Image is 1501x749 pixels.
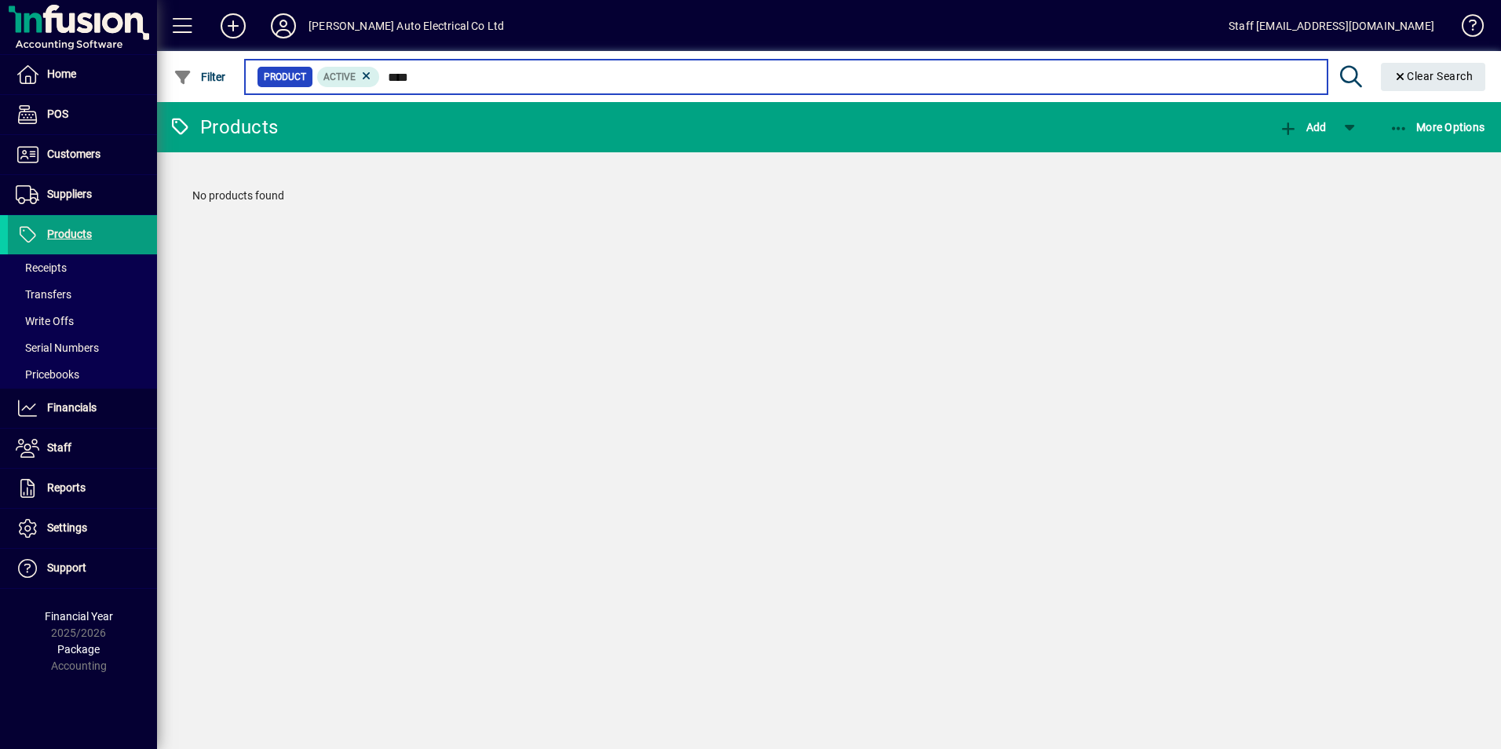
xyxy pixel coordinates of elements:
div: [PERSON_NAME] Auto Electrical Co Ltd [309,13,504,38]
span: Settings [47,521,87,534]
button: Profile [258,12,309,40]
div: Staff [EMAIL_ADDRESS][DOMAIN_NAME] [1229,13,1434,38]
a: Settings [8,509,157,548]
span: Support [47,561,86,574]
span: Staff [47,441,71,454]
button: More Options [1386,113,1489,141]
span: More Options [1390,121,1485,133]
a: Support [8,549,157,588]
span: Pricebooks [16,368,79,381]
button: Add [1275,113,1330,141]
span: Filter [173,71,226,83]
a: Serial Numbers [8,334,157,361]
div: No products found [177,172,1481,220]
mat-chip: Activation Status: Active [317,67,380,87]
span: Receipts [16,261,67,274]
span: Home [47,68,76,80]
span: Write Offs [16,315,74,327]
a: Write Offs [8,308,157,334]
a: Knowledge Base [1450,3,1481,54]
button: Filter [170,63,230,91]
button: Clear [1381,63,1486,91]
span: Reports [47,481,86,494]
a: POS [8,95,157,134]
a: Financials [8,389,157,428]
a: Reports [8,469,157,508]
a: Transfers [8,281,157,308]
a: Suppliers [8,175,157,214]
span: Package [57,643,100,656]
span: Products [47,228,92,240]
a: Customers [8,135,157,174]
a: Pricebooks [8,361,157,388]
span: Financials [47,401,97,414]
span: Add [1279,121,1326,133]
span: Customers [47,148,100,160]
span: Transfers [16,288,71,301]
div: Products [169,115,278,140]
button: Add [208,12,258,40]
span: POS [47,108,68,120]
span: Serial Numbers [16,342,99,354]
span: Suppliers [47,188,92,200]
span: Clear Search [1393,70,1474,82]
a: Staff [8,429,157,468]
a: Receipts [8,254,157,281]
span: Active [323,71,356,82]
span: Product [264,69,306,85]
span: Financial Year [45,610,113,623]
a: Home [8,55,157,94]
